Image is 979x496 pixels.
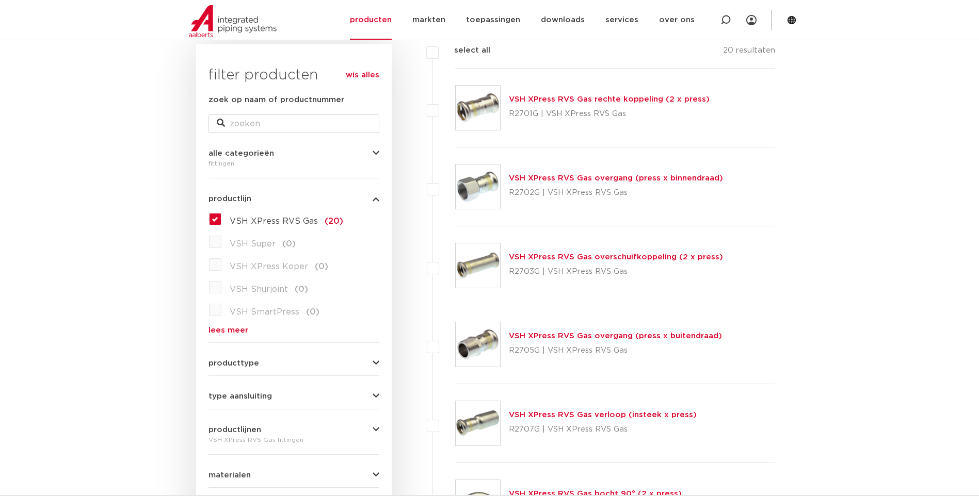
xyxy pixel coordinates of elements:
[509,342,722,359] p: R2705G | VSH XPress RVS Gas
[208,114,379,133] input: zoeken
[230,240,276,248] span: VSH Super
[346,69,379,81] a: wis alles
[208,195,379,203] button: productlijn
[208,195,251,203] span: productlijn
[456,243,500,288] img: Thumbnail for VSH XPress RVS Gas overschuifkoppeling (2 x press)
[295,285,308,293] span: (0)
[509,174,723,182] a: VSH XPress RVS Gas overgang (press x binnendraad)
[208,359,259,367] span: producttype
[230,308,299,316] span: VSH SmartPress
[208,392,379,400] button: type aansluiting
[208,471,379,479] button: materialen
[208,150,379,157] button: alle categorieën
[230,285,288,293] span: VSH Shurjoint
[282,240,296,248] span: (0)
[456,401,500,445] img: Thumbnail for VSH XPress RVS Gas verloop (insteek x press)
[306,308,319,316] span: (0)
[509,253,723,261] a: VSH XPress RVS Gas overschuifkoppeling (2 x press)
[208,359,379,367] button: producttype
[509,332,722,340] a: VSH XPress RVS Gas overgang (press x buitendraad)
[208,157,379,170] div: fittingen
[456,164,500,209] img: Thumbnail for VSH XPress RVS Gas overgang (press x binnendraad)
[509,263,723,280] p: R2703G | VSH XPress RVS Gas
[208,65,379,86] h3: filter producten
[723,44,775,60] p: 20 resultaten
[208,426,261,434] span: productlijnen
[509,95,710,103] a: VSH XPress RVS Gas rechte koppeling (2 x press)
[456,86,500,130] img: Thumbnail for VSH XPress RVS Gas rechte koppeling (2 x press)
[439,44,490,57] label: select all
[509,421,697,438] p: R2707G | VSH XPress RVS Gas
[208,434,379,446] div: VSH XPress RVS Gas fittingen
[509,185,723,201] p: R2702G | VSH XPress RVS Gas
[208,94,344,106] label: zoek op naam of productnummer
[315,262,328,271] span: (0)
[208,471,251,479] span: materialen
[230,217,318,225] span: VSH XPress RVS Gas
[509,411,697,419] a: VSH XPress RVS Gas verloop (insteek x press)
[208,426,379,434] button: productlijnen
[509,106,710,122] p: R2701G | VSH XPress RVS Gas
[208,392,272,400] span: type aansluiting
[208,150,274,157] span: alle categorieën
[230,262,308,271] span: VSH XPress Koper
[208,326,379,334] a: lees meer
[325,217,343,225] span: (20)
[456,322,500,367] img: Thumbnail for VSH XPress RVS Gas overgang (press x buitendraad)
